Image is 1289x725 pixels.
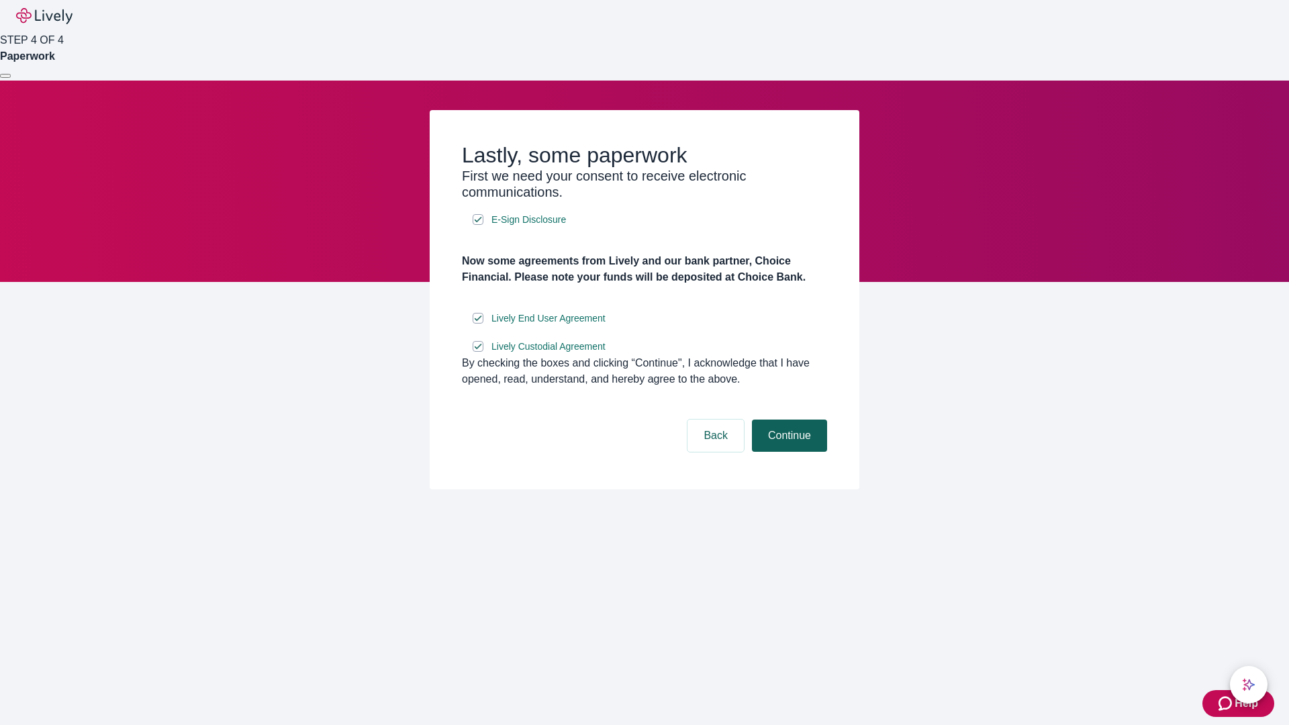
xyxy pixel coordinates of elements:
[687,420,744,452] button: Back
[462,355,827,387] div: By checking the boxes and clicking “Continue", I acknowledge that I have opened, read, understand...
[489,310,608,327] a: e-sign disclosure document
[1230,666,1268,704] button: chat
[16,8,73,24] img: Lively
[1202,690,1274,717] button: Zendesk support iconHelp
[462,168,827,200] h3: First we need your consent to receive electronic communications.
[752,420,827,452] button: Continue
[491,340,606,354] span: Lively Custodial Agreement
[462,253,827,285] h4: Now some agreements from Lively and our bank partner, Choice Financial. Please note your funds wi...
[491,213,566,227] span: E-Sign Disclosure
[1242,678,1255,691] svg: Lively AI Assistant
[1219,695,1235,712] svg: Zendesk support icon
[1235,695,1258,712] span: Help
[491,311,606,326] span: Lively End User Agreement
[489,211,569,228] a: e-sign disclosure document
[462,142,827,168] h2: Lastly, some paperwork
[489,338,608,355] a: e-sign disclosure document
